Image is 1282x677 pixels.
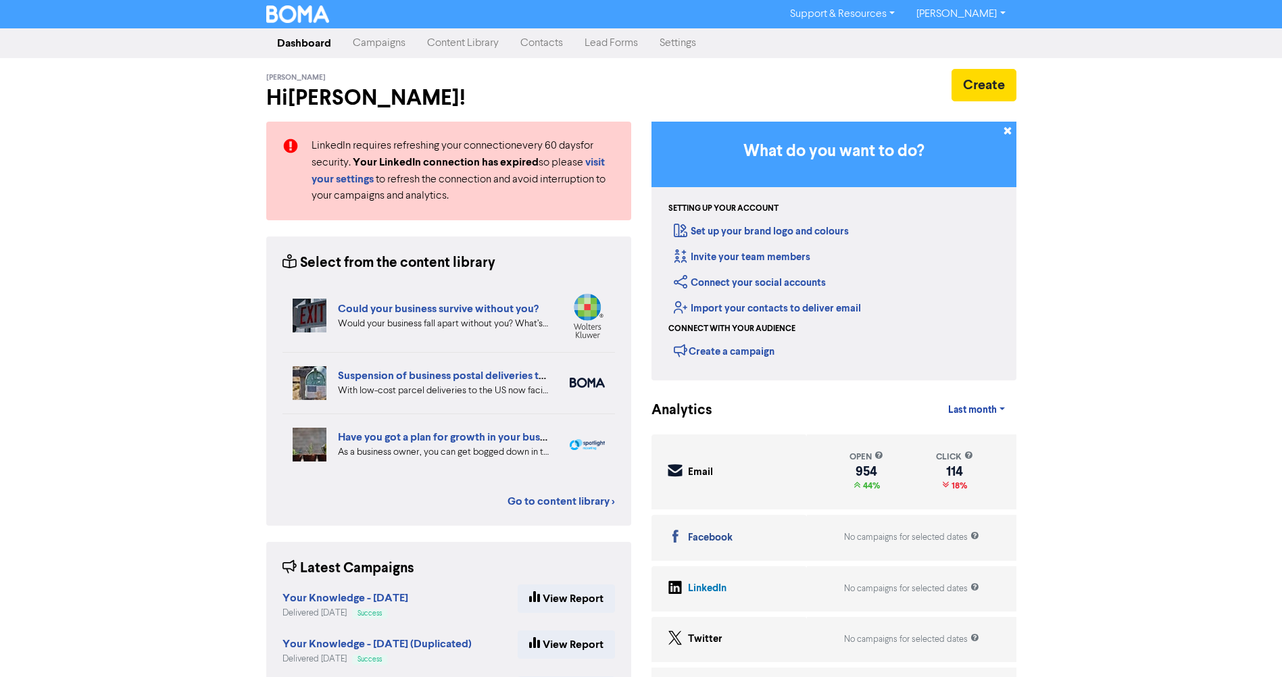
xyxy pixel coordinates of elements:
[282,639,472,650] a: Your Knowledge - [DATE] (Duplicated)
[844,633,979,646] div: No campaigns for selected dates
[849,451,883,463] div: open
[649,30,707,57] a: Settings
[518,630,615,659] a: View Report
[301,138,625,204] div: LinkedIn requires refreshing your connection every 60 days for security. so please to refresh the...
[688,465,713,480] div: Email
[312,157,605,185] a: visit your settings
[342,30,416,57] a: Campaigns
[282,593,408,604] a: Your Knowledge - [DATE]
[952,69,1016,101] button: Create
[282,253,495,274] div: Select from the content library
[570,439,605,450] img: spotlight
[668,323,795,335] div: Connect with your audience
[1214,612,1282,677] iframe: Chat Widget
[266,85,631,111] h2: Hi [PERSON_NAME] !
[779,3,906,25] a: Support & Resources
[282,591,408,605] strong: Your Knowledge - [DATE]
[672,142,996,161] h3: What do you want to do?
[688,530,733,546] div: Facebook
[358,610,382,617] span: Success
[510,30,574,57] a: Contacts
[570,378,605,388] img: boma
[358,656,382,663] span: Success
[266,73,326,82] span: [PERSON_NAME]
[338,369,814,382] a: Suspension of business postal deliveries to the [GEOGRAPHIC_DATA]: what options do you have?
[570,293,605,338] img: wolterskluwer
[668,203,779,215] div: Setting up your account
[282,607,408,620] div: Delivered [DATE]
[282,558,414,579] div: Latest Campaigns
[674,225,849,238] a: Set up your brand logo and colours
[338,384,549,398] div: With low-cost parcel deliveries to the US now facing tariffs, many international postal services ...
[338,430,569,444] a: Have you got a plan for growth in your business?
[674,276,826,289] a: Connect your social accounts
[338,317,549,331] div: Would your business fall apart without you? What’s your Plan B in case of accident, illness, or j...
[651,122,1016,380] div: Getting Started in BOMA
[674,251,810,264] a: Invite your team members
[948,404,997,416] span: Last month
[353,155,539,169] strong: Your LinkedIn connection has expired
[518,584,615,613] a: View Report
[508,493,615,509] a: Go to content library >
[266,5,330,23] img: BOMA Logo
[416,30,510,57] a: Content Library
[574,30,649,57] a: Lead Forms
[282,653,472,666] div: Delivered [DATE]
[937,397,1016,424] a: Last month
[936,451,973,463] div: click
[860,480,880,491] span: 44%
[688,632,722,647] div: Twitter
[844,582,979,595] div: No campaigns for selected dates
[282,637,472,651] strong: Your Knowledge - [DATE] (Duplicated)
[949,480,967,491] span: 18%
[674,302,861,315] a: Import your contacts to deliver email
[906,3,1016,25] a: [PERSON_NAME]
[674,341,774,361] div: Create a campaign
[688,581,726,597] div: LinkedIn
[849,466,883,477] div: 954
[844,531,979,544] div: No campaigns for selected dates
[936,466,973,477] div: 114
[338,445,549,459] div: As a business owner, you can get bogged down in the demands of day-to-day business. We can help b...
[266,30,342,57] a: Dashboard
[651,400,695,421] div: Analytics
[338,302,539,316] a: Could your business survive without you?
